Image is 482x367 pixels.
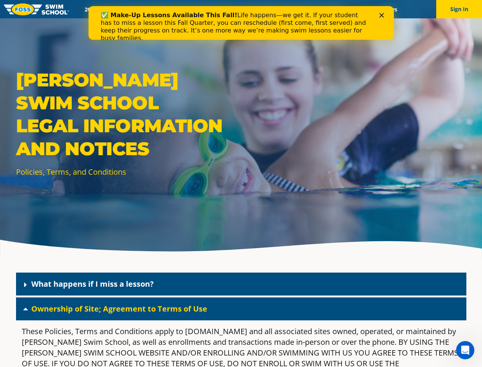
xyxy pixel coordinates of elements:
[89,6,394,40] iframe: Intercom live chat banner
[4,3,69,15] img: FOSS Swim School Logo
[126,6,158,13] a: Schools
[12,5,149,13] b: ✅ Make-Up Lessons Available This Fall!
[348,6,372,13] a: Blog
[456,341,474,359] iframe: Intercom live chat
[372,6,404,13] a: Careers
[268,6,348,13] a: Swim Like [PERSON_NAME]
[16,273,466,296] div: What happens if I miss a lesson?
[225,6,268,13] a: About FOSS
[291,7,298,11] div: Close
[31,304,207,314] a: Ownership of Site; Agreement to Terms of Use
[158,6,225,13] a: Swim Path® Program
[16,68,237,160] p: [PERSON_NAME] Swim School Legal Information and Notices
[31,279,154,289] a: What happens if I miss a lesson?
[12,5,281,36] div: Life happens—we get it. If your student has to miss a lesson this Fall Quarter, you can reschedul...
[16,297,466,320] div: Ownership of Site; Agreement to Terms of Use
[16,166,237,177] p: Policies, Terms, and Conditions
[78,6,126,13] a: 2025 Calendar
